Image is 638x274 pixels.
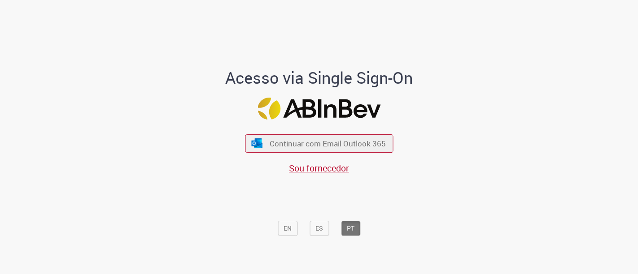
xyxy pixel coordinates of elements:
[289,162,349,174] a: Sou fornecedor
[245,134,393,153] button: ícone Azure/Microsoft 360 Continuar com Email Outlook 365
[258,98,380,120] img: Logo ABInBev
[310,221,329,236] button: ES
[278,221,297,236] button: EN
[251,138,263,148] img: ícone Azure/Microsoft 360
[341,221,360,236] button: PT
[195,69,444,87] h1: Acesso via Single Sign-On
[270,138,386,149] span: Continuar com Email Outlook 365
